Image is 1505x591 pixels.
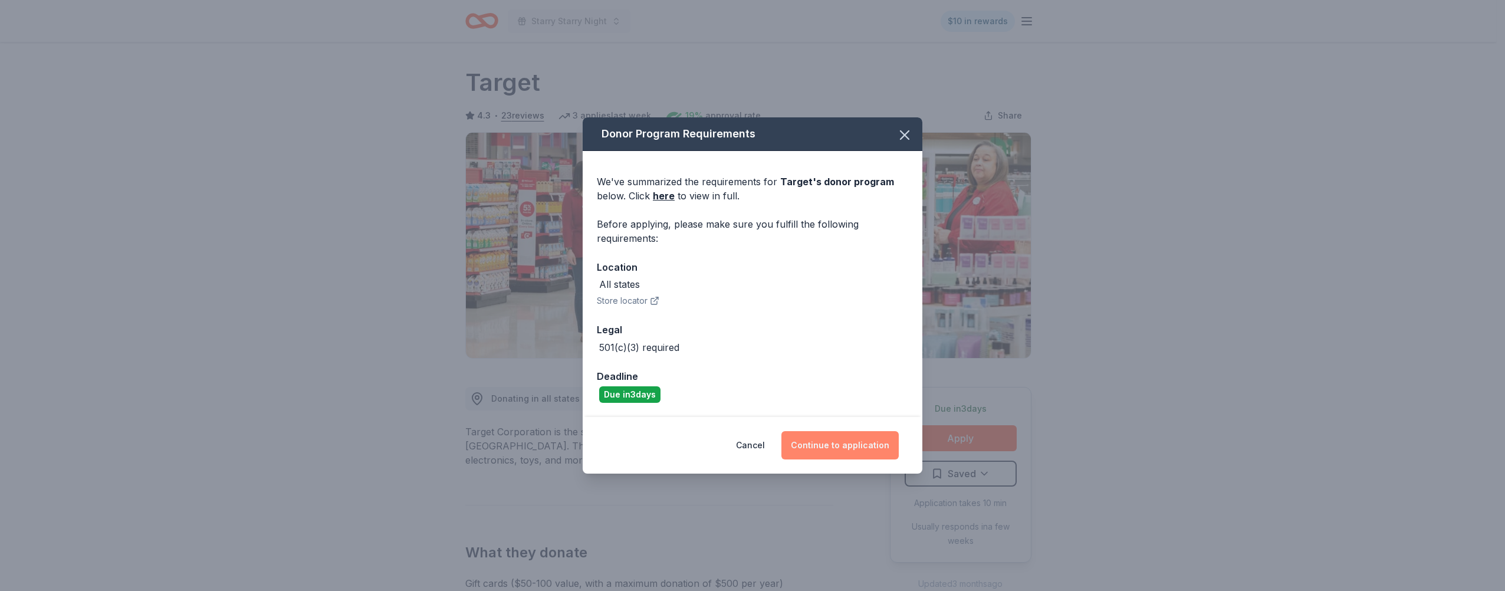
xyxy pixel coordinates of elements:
div: All states [599,277,640,291]
div: Legal [597,322,908,337]
button: Continue to application [781,431,899,459]
div: Due in 3 days [599,386,661,403]
span: Target 's donor program [780,176,894,188]
div: Donor Program Requirements [583,117,922,151]
div: 501(c)(3) required [599,340,679,354]
div: Location [597,260,908,275]
div: Deadline [597,369,908,384]
button: Cancel [736,431,765,459]
div: Before applying, please make sure you fulfill the following requirements: [597,217,908,245]
div: We've summarized the requirements for below. Click to view in full. [597,175,908,203]
a: here [653,189,675,203]
button: Store locator [597,294,659,308]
